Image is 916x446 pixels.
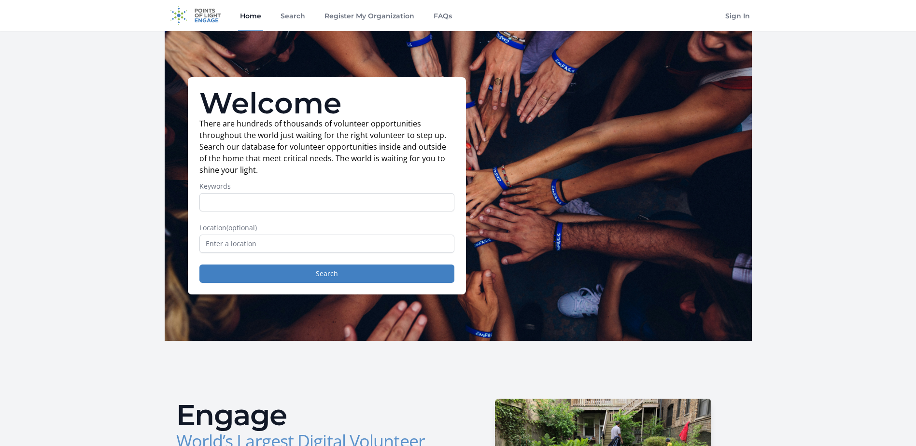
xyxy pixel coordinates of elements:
[199,223,454,233] label: Location
[226,223,257,232] span: (optional)
[199,265,454,283] button: Search
[199,235,454,253] input: Enter a location
[199,118,454,176] p: There are hundreds of thousands of volunteer opportunities throughout the world just waiting for ...
[176,401,451,430] h2: Engage
[199,89,454,118] h1: Welcome
[199,181,454,191] label: Keywords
